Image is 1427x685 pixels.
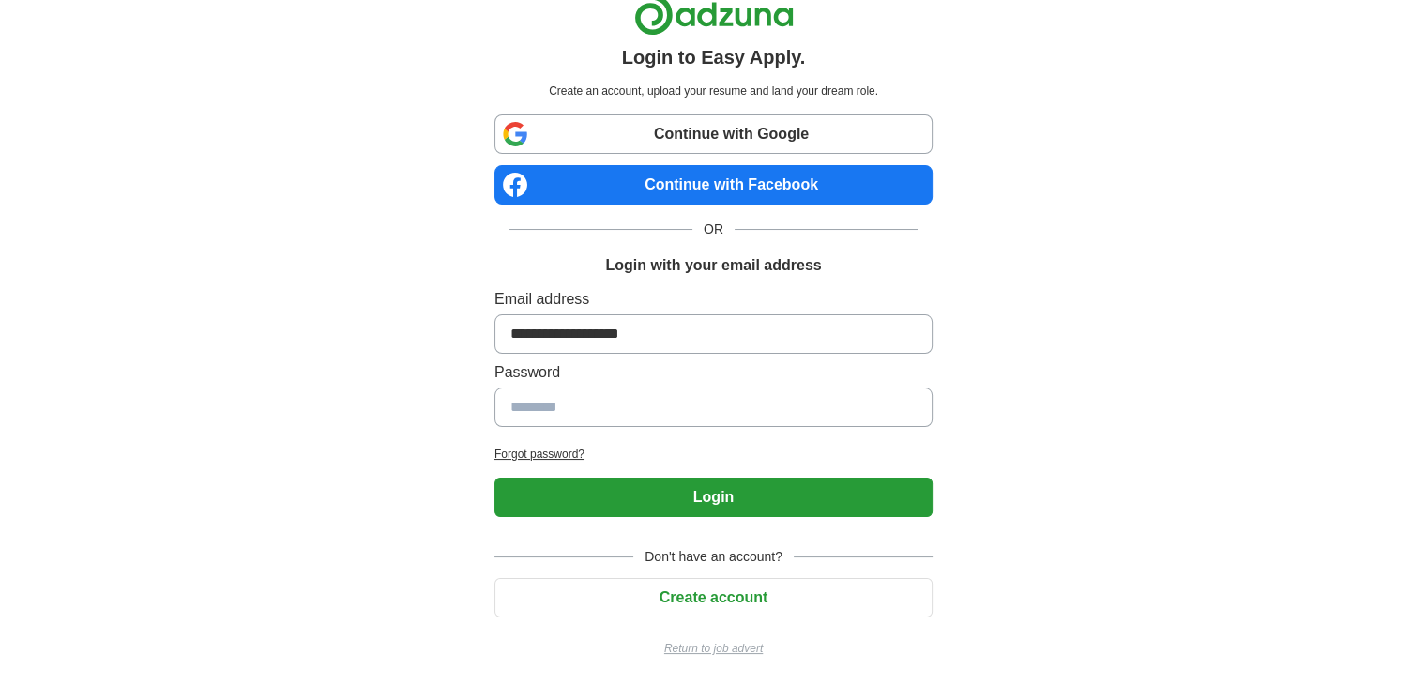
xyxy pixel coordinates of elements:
a: Continue with Google [494,114,933,154]
a: Create account [494,589,933,605]
a: Forgot password? [494,446,933,463]
button: Login [494,478,933,517]
h1: Login with your email address [605,254,821,277]
p: Create an account, upload your resume and land your dream role. [498,83,929,99]
h1: Login to Easy Apply. [622,43,806,71]
span: Don't have an account? [633,547,794,567]
button: Create account [494,578,933,617]
a: Continue with Facebook [494,165,933,205]
a: Return to job advert [494,640,933,657]
span: OR [692,220,735,239]
label: Password [494,361,933,384]
label: Email address [494,288,933,311]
